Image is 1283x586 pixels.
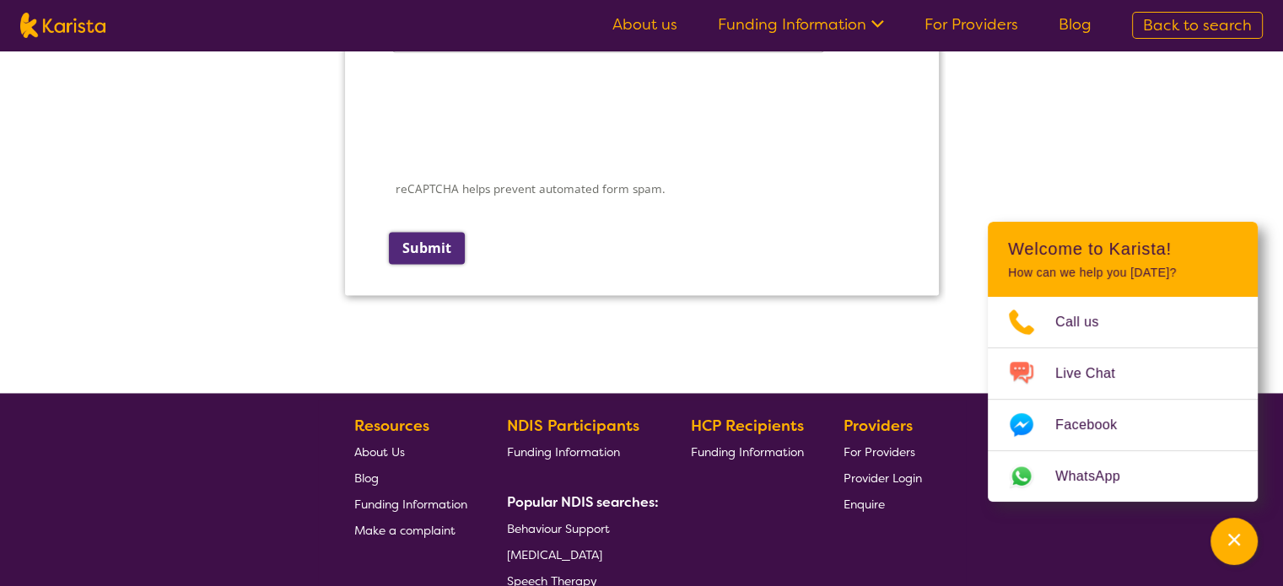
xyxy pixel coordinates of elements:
[76,84,531,118] input: Business trading name
[507,541,652,567] a: [MEDICAL_DATA]
[507,493,659,511] b: Popular NDIS searches:
[1055,412,1137,438] span: Facebook
[844,438,922,465] a: For Providers
[76,60,236,84] label: Business trading name
[76,524,419,548] label: What services do you provide? (Choose all that apply)
[1132,12,1263,39] a: Back to search
[354,444,405,460] span: About Us
[507,444,620,460] span: Funding Information
[76,369,256,394] label: Number of existing clients
[354,497,467,512] span: Funding Information
[1210,518,1258,565] button: Channel Menu
[354,470,379,486] span: Blog
[507,438,652,465] a: Funding Information
[76,292,240,316] label: Head Office Location
[76,471,383,505] select: Business Type
[1055,464,1140,489] span: WhatsApp
[76,162,383,196] input: ABN
[90,551,215,570] label: Behaviour support
[76,137,117,162] label: ABN
[844,416,913,436] b: Providers
[1055,361,1135,386] span: Live Chat
[76,316,383,350] select: Head Office Location
[844,465,922,491] a: Provider Login
[354,517,467,543] a: Make a complaint
[1008,266,1237,280] p: How can we help you [DATE]?
[1055,309,1119,335] span: Call us
[507,521,610,536] span: Behaviour Support
[76,215,299,239] label: Business Website
[76,447,240,471] label: Business Type
[718,14,884,35] a: Funding Information
[844,497,885,512] span: Enquire
[69,25,189,44] legend: Company details
[20,13,105,38] img: Karista logo
[844,491,922,517] a: Enquire
[691,444,804,460] span: Funding Information
[612,14,677,35] a: About us
[1143,15,1252,35] span: Back to search
[507,416,639,436] b: NDIS Participants
[76,239,380,272] input: Business Website
[354,416,429,436] b: Resources
[354,465,467,491] a: Blog
[354,438,467,465] a: About Us
[76,394,383,427] input: Number of existing clients
[988,451,1258,502] a: Web link opens in a new tab.
[354,523,456,538] span: Make a complaint
[691,438,804,465] a: Funding Information
[844,470,922,486] span: Provider Login
[354,491,467,517] a: Funding Information
[988,222,1258,502] div: Channel Menu
[844,444,915,460] span: For Providers
[925,14,1018,35] a: For Providers
[507,515,652,541] a: Behaviour Support
[691,416,804,436] b: HCP Recipients
[507,547,602,562] span: [MEDICAL_DATA]
[988,297,1258,502] ul: Choose channel
[1059,14,1092,35] a: Blog
[1008,239,1237,259] h2: Welcome to Karista!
